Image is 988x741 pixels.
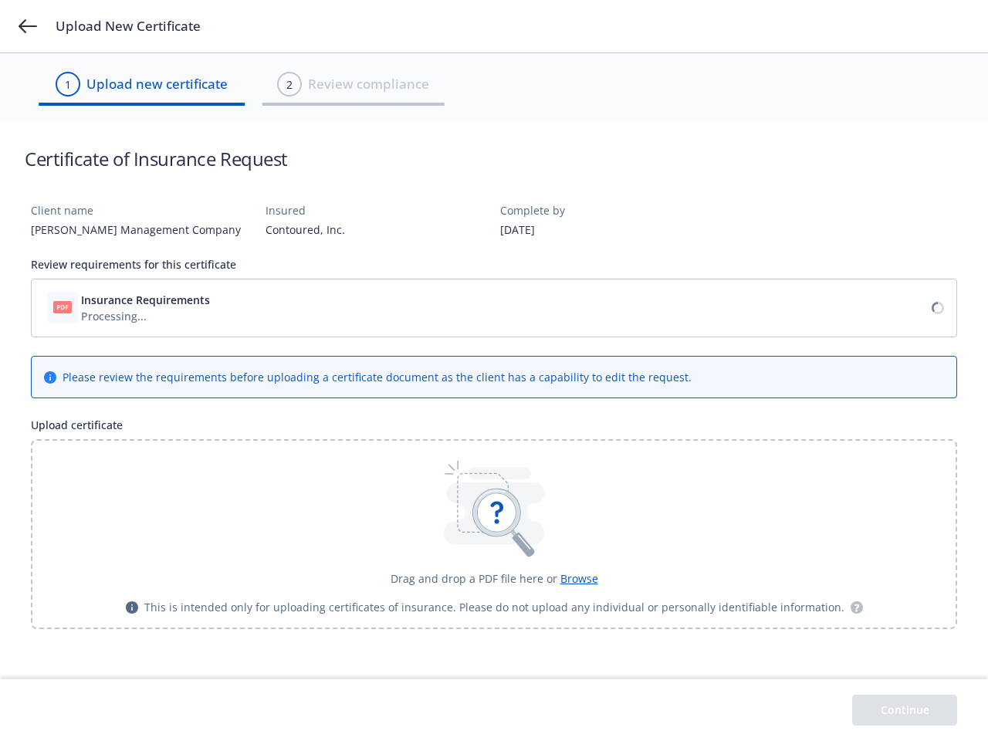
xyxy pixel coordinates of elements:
span: Review compliance [308,74,429,94]
div: Review requirements for this certificate [31,256,957,272]
button: Insurance Requirements [81,292,210,308]
span: Browse [560,571,598,586]
div: Drag and drop a PDF file here or BrowseThis is intended only for uploading certificates of insura... [31,439,957,629]
div: [DATE] [500,222,722,238]
span: This is intended only for uploading certificates of insurance. Please do not upload any individua... [144,599,844,615]
div: Drag and drop a PDF file here or [391,570,598,587]
div: Processing... [81,308,210,324]
span: Upload new certificate [86,74,228,94]
div: Upload certificate [31,417,957,433]
div: [PERSON_NAME] Management Company [31,222,253,238]
div: Client name [31,202,253,218]
div: Please review the requirements before uploading a certificate document as the client has a capabi... [63,369,692,385]
h1: Certificate of Insurance Request [25,146,288,171]
div: Contoured, Inc. [266,222,488,238]
div: Complete by [500,202,722,218]
div: 1 [65,76,71,93]
div: Insured [266,202,488,218]
div: 2 [286,76,293,93]
span: Upload New Certificate [56,17,201,36]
